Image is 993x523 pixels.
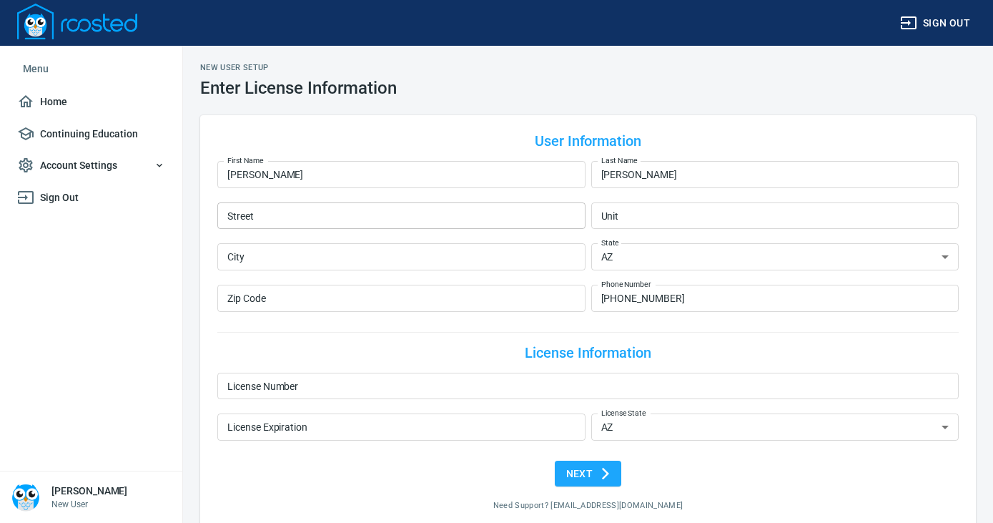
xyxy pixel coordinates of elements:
[11,182,171,214] a: Sign Out
[11,150,171,182] button: Account Settings
[493,501,683,510] span: Need Support? [EMAIL_ADDRESS][DOMAIN_NAME]
[17,93,165,111] span: Home
[17,4,137,39] img: Logo
[200,78,976,98] h1: Enter License Information
[17,125,165,143] span: Continuing Education
[11,86,171,118] a: Home
[894,10,976,36] button: Sign out
[11,118,171,150] a: Continuing Education
[17,157,165,175] span: Account Settings
[11,52,171,86] li: Menu
[217,132,959,150] h4: User Information
[17,189,165,207] span: Sign Out
[200,63,976,72] h2: New User Setup
[900,14,970,32] span: Sign out
[566,465,611,483] span: Next
[555,461,622,487] button: Next
[11,483,40,512] img: Person
[932,459,982,512] iframe: Chat
[51,484,127,498] h6: [PERSON_NAME]
[51,498,127,511] p: New User
[217,344,959,361] h4: License Information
